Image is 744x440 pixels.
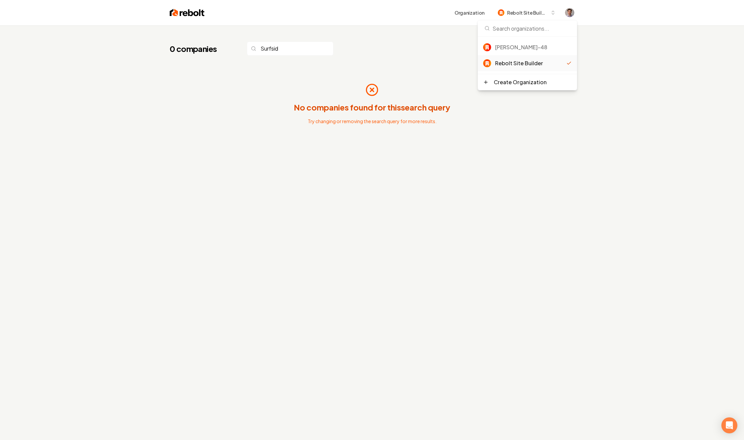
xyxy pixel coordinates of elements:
[247,42,333,56] input: Search...
[495,43,572,51] div: [PERSON_NAME]-48
[483,59,491,67] img: Rebolt Site Builder
[565,8,574,17] img: Gregory Geel
[494,78,547,86] div: Create Organization
[308,118,437,124] p: Try changing or removing the search query for more results.
[451,7,488,19] button: Organization
[483,43,491,51] img: greg-48
[294,102,450,112] p: No companies found for this search query
[495,59,566,67] div: Rebolt Site Builder
[170,43,234,54] h1: 0 companies
[498,9,504,16] img: Rebolt Site Builder
[482,20,573,36] input: Search organizations...
[507,9,548,16] span: Rebolt Site Builder
[170,8,205,17] img: Rebolt Logo
[565,8,574,17] button: Open user button
[721,417,737,433] div: Open Intercom Messenger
